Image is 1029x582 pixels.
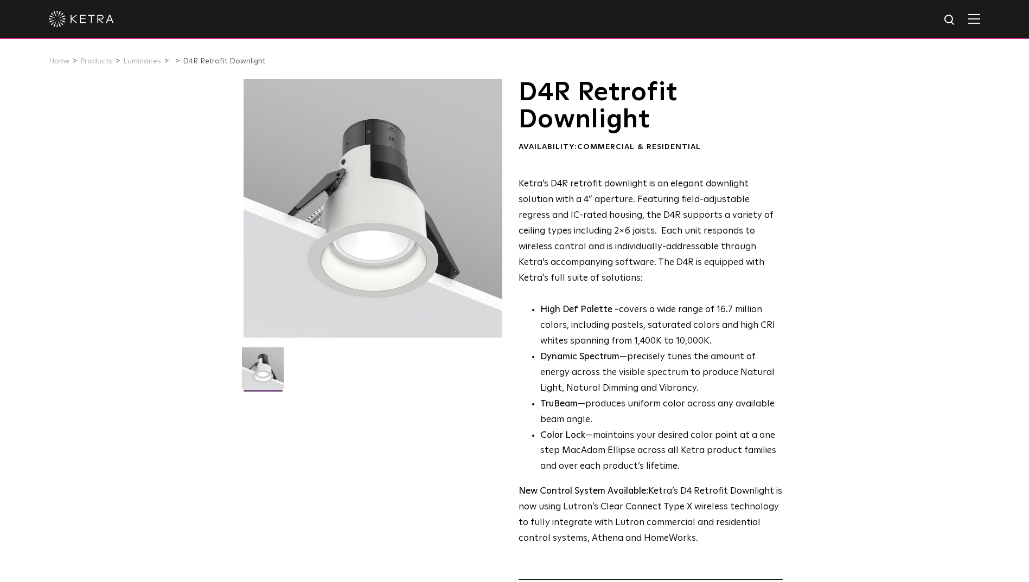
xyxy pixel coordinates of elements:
img: D4R Retrofit Downlight [242,347,284,397]
a: Luminaires [123,57,161,65]
li: —produces uniform color across any available beam angle. [540,397,783,428]
img: search icon [943,14,957,27]
h1: D4R Retrofit Downlight [519,79,783,134]
strong: TruBeam [540,399,578,409]
strong: New Control System Available: [519,487,648,496]
p: Ketra’s D4R retrofit downlight is an elegant downlight solution with a 4” aperture. Featuring fie... [519,177,783,286]
a: Products [80,57,112,65]
img: Hamburger%20Nav.svg [968,14,980,24]
strong: Color Lock [540,431,585,440]
a: D4R Retrofit Downlight [183,57,265,65]
p: covers a wide range of 16.7 million colors, including pastels, saturated colors and high CRI whit... [540,302,783,350]
strong: Dynamic Spectrum [540,352,619,361]
div: Availability: [519,142,783,153]
strong: High Def Palette - [540,305,619,314]
li: —precisely tunes the amount of energy across the visible spectrum to produce Natural Light, Natur... [540,350,783,397]
span: Commercial & Residential [577,143,701,151]
li: —maintains your desired color point at a one step MacAdam Ellipse across all Ketra product famili... [540,428,783,475]
p: Ketra’s D4 Retrofit Downlight is now using Lutron’s Clear Connect Type X wireless technology to f... [519,484,783,547]
img: ketra-logo-2019-white [49,11,114,27]
a: Home [49,57,69,65]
